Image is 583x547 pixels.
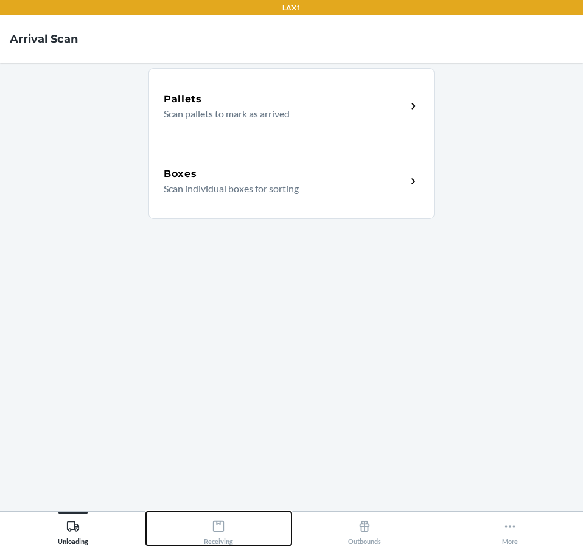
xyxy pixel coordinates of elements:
[164,181,397,196] p: Scan individual boxes for sorting
[164,106,397,121] p: Scan pallets to mark as arrived
[291,512,438,545] button: Outbounds
[146,512,292,545] button: Receiving
[10,31,78,47] h4: Arrival Scan
[164,92,202,106] h5: Pallets
[204,515,233,545] div: Receiving
[282,2,301,13] p: LAX1
[164,167,197,181] h5: Boxes
[58,515,88,545] div: Unloading
[348,515,381,545] div: Outbounds
[148,68,435,144] a: PalletsScan pallets to mark as arrived
[502,515,518,545] div: More
[148,144,435,219] a: BoxesScan individual boxes for sorting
